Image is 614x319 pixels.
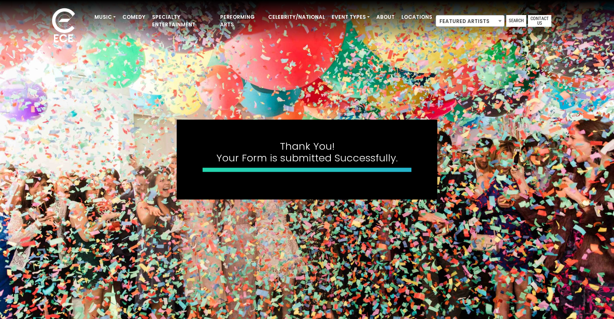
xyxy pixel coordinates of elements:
img: ece_new_logo_whitev2-1.png [43,6,84,46]
a: Locations [398,10,436,24]
h4: Thank You! Your Form is submitted Successfully. [203,140,411,165]
a: Contact Us [528,15,551,27]
a: About [373,10,398,24]
a: Comedy [119,10,149,24]
a: Performing Arts [217,10,265,32]
a: Music [91,10,119,24]
a: Event Types [328,10,373,24]
span: Featured Artists [436,15,504,27]
a: Celebrity/National [265,10,328,24]
a: Search [506,15,526,27]
a: Specialty Entertainment [149,10,217,32]
span: Featured Artists [436,15,505,27]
